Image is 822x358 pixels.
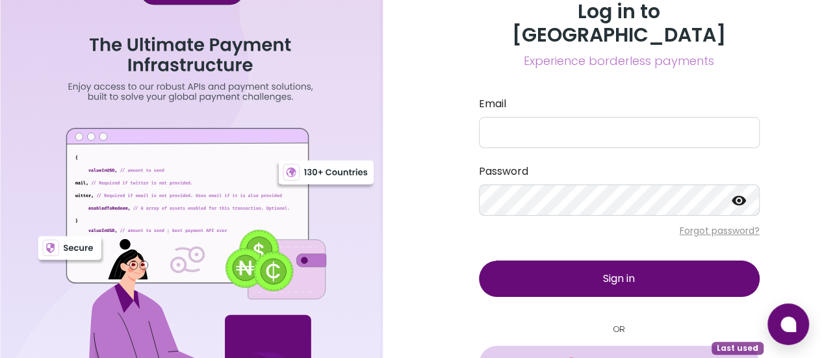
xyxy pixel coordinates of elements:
button: Open chat window [767,303,809,345]
span: Last used [712,342,764,355]
label: Email [479,96,760,112]
span: Sign in [603,271,635,286]
p: Forgot password? [479,224,760,237]
span: Experience borderless payments [479,52,760,70]
label: Password [479,164,760,179]
small: OR [479,323,760,335]
button: Sign in [479,261,760,297]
